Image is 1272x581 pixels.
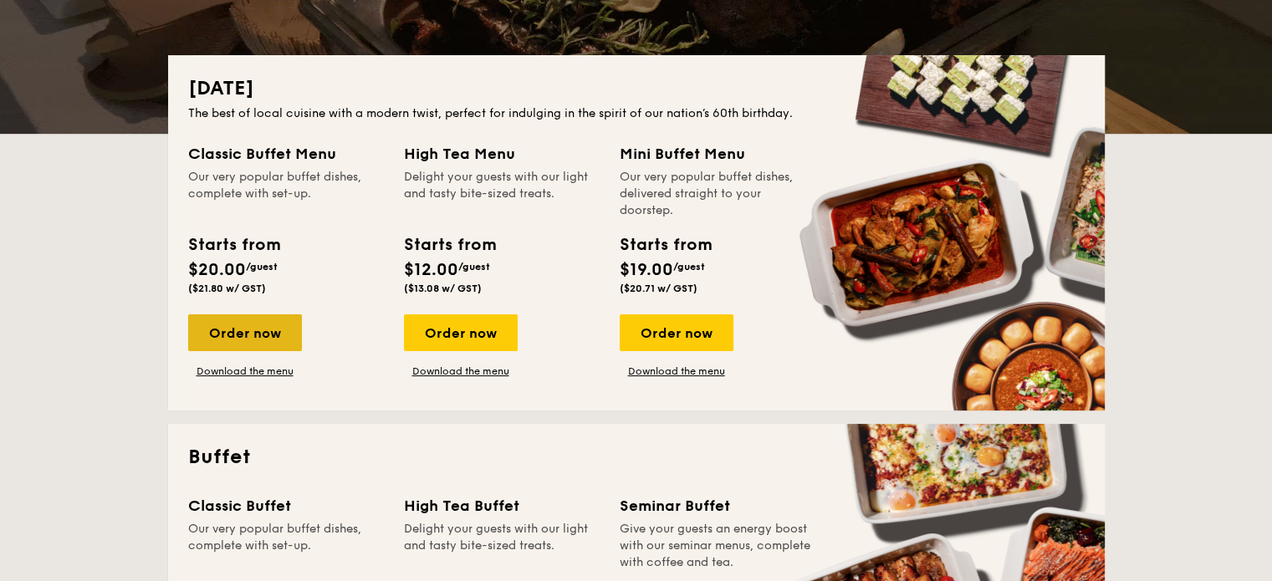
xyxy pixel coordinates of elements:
[404,494,600,517] div: High Tea Buffet
[620,521,815,571] div: Give your guests an energy boost with our seminar menus, complete with coffee and tea.
[188,260,246,280] span: $20.00
[188,494,384,517] div: Classic Buffet
[673,261,705,273] span: /guest
[188,314,302,351] div: Order now
[404,260,458,280] span: $12.00
[188,105,1085,122] div: The best of local cuisine with a modern twist, perfect for indulging in the spirit of our nation’...
[188,75,1085,102] h2: [DATE]
[620,283,697,294] span: ($20.71 w/ GST)
[620,232,711,257] div: Starts from
[188,169,384,219] div: Our very popular buffet dishes, complete with set-up.
[620,142,815,166] div: Mini Buffet Menu
[404,364,518,378] a: Download the menu
[620,260,673,280] span: $19.00
[620,364,733,378] a: Download the menu
[404,142,600,166] div: High Tea Menu
[404,283,482,294] span: ($13.08 w/ GST)
[188,521,384,571] div: Our very popular buffet dishes, complete with set-up.
[620,314,733,351] div: Order now
[188,232,279,257] div: Starts from
[620,169,815,219] div: Our very popular buffet dishes, delivered straight to your doorstep.
[246,261,278,273] span: /guest
[188,364,302,378] a: Download the menu
[188,444,1085,471] h2: Buffet
[188,283,266,294] span: ($21.80 w/ GST)
[404,314,518,351] div: Order now
[404,232,495,257] div: Starts from
[458,261,490,273] span: /guest
[620,494,815,517] div: Seminar Buffet
[188,142,384,166] div: Classic Buffet Menu
[404,169,600,219] div: Delight your guests with our light and tasty bite-sized treats.
[404,521,600,571] div: Delight your guests with our light and tasty bite-sized treats.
